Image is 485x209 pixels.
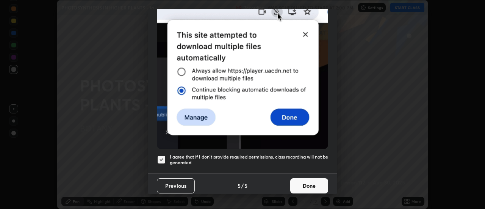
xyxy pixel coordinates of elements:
button: Previous [157,178,195,193]
h5: I agree that if I don't provide required permissions, class recording will not be generated [170,154,328,166]
button: Done [290,178,328,193]
h4: / [241,182,244,190]
h4: 5 [238,182,241,190]
h4: 5 [244,182,247,190]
